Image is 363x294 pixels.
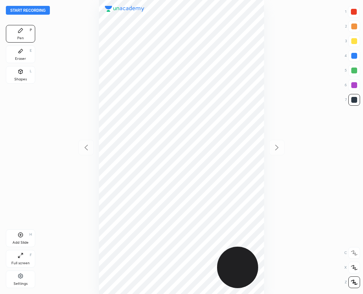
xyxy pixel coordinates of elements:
[17,36,24,40] div: Pen
[30,28,32,32] div: P
[15,57,26,61] div: Eraser
[14,282,27,286] div: Settings
[105,6,144,12] img: logo.38c385cc.svg
[345,65,360,76] div: 5
[29,233,32,236] div: H
[14,77,27,81] div: Shapes
[345,50,360,62] div: 4
[345,21,360,32] div: 2
[344,262,360,273] div: X
[345,6,360,18] div: 1
[345,79,360,91] div: 6
[11,261,30,265] div: Full screen
[30,49,32,52] div: E
[345,35,360,47] div: 3
[12,241,29,244] div: Add Slide
[30,69,32,73] div: L
[30,253,32,257] div: F
[6,6,50,15] button: Start recording
[345,94,360,106] div: 7
[345,276,360,288] div: Z
[344,247,360,259] div: C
